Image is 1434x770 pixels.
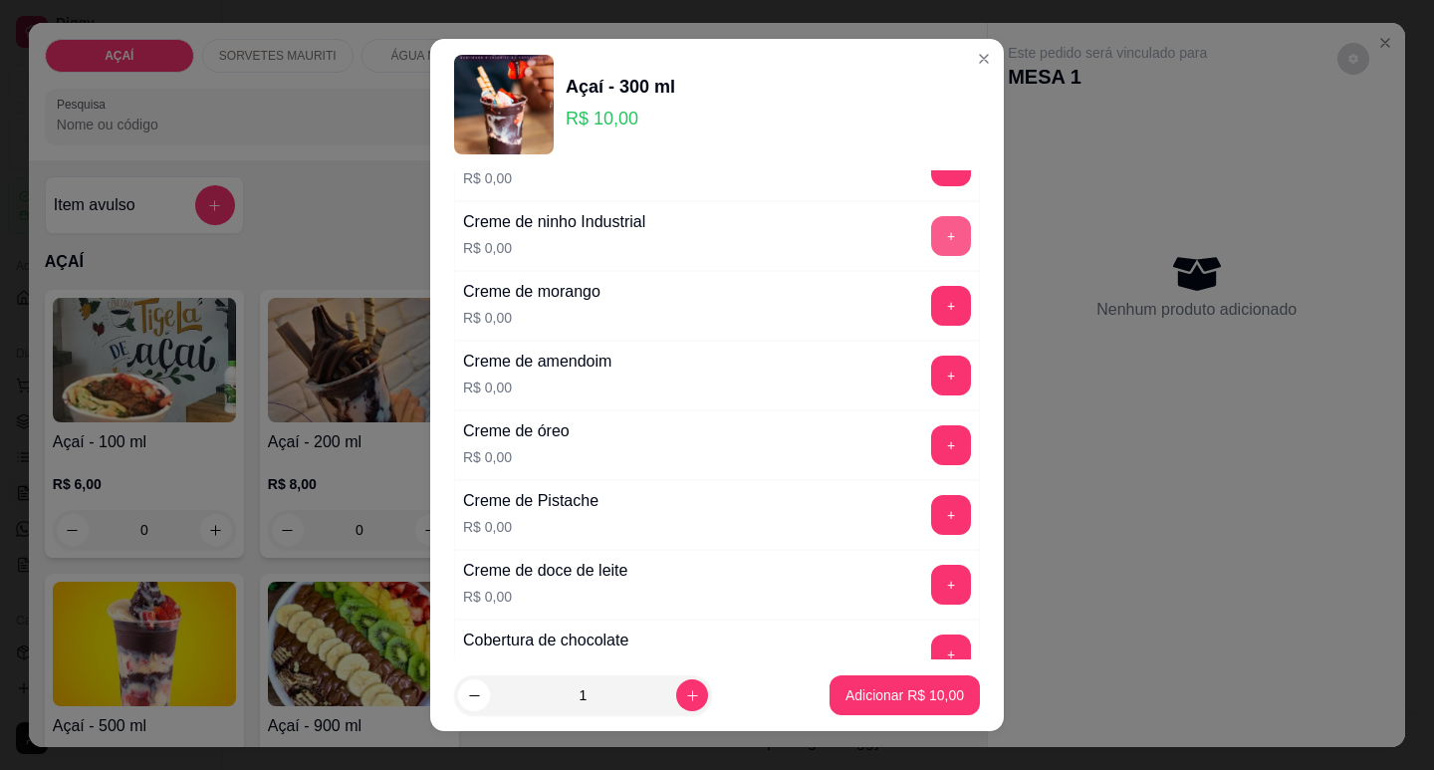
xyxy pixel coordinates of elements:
button: add [931,635,971,674]
p: Adicionar R$ 10,00 [845,685,964,705]
button: add [931,425,971,465]
button: add [931,216,971,256]
button: Close [968,43,1000,75]
p: R$ 0,00 [463,587,627,607]
button: add [931,565,971,605]
p: R$ 0,00 [463,447,570,467]
button: Adicionar R$ 10,00 [830,675,980,715]
img: product-image [454,55,554,154]
div: Creme de Pistache [463,489,598,513]
p: R$ 0,00 [463,656,628,676]
button: decrease-product-quantity [458,679,490,711]
div: Cobertura de chocolate [463,629,628,652]
p: R$ 0,00 [463,378,611,397]
button: add [931,286,971,326]
p: R$ 0,00 [463,238,645,258]
p: R$ 10,00 [566,105,675,132]
div: Creme de amendoim [463,350,611,374]
p: R$ 0,00 [463,168,534,188]
button: increase-product-quantity [676,679,708,711]
div: Creme de ninho Industrial [463,210,645,234]
p: R$ 0,00 [463,517,598,537]
p: R$ 0,00 [463,308,600,328]
div: Creme de morango [463,280,600,304]
div: Creme de doce de leite [463,559,627,583]
button: add [931,495,971,535]
div: Creme de óreo [463,419,570,443]
button: add [931,356,971,395]
div: Açaí - 300 ml [566,73,675,101]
